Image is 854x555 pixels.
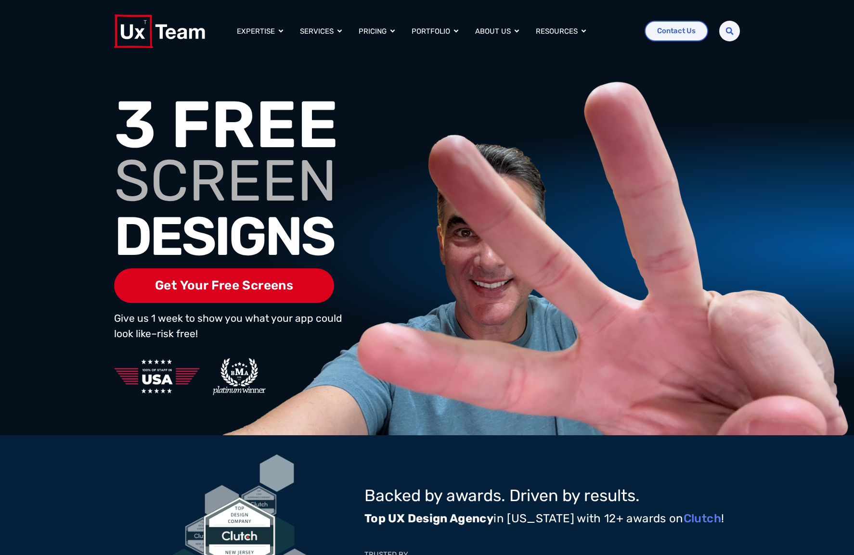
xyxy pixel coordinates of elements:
span: Backed by awards. Driven by results. [364,486,640,505]
div: Search [719,21,740,41]
a: Expertise [237,26,275,37]
h1: 3 FREE [114,101,388,149]
a: Services [300,26,334,37]
p: Give us 1 week to show you what your app could look like–risk free! [114,311,344,341]
a: Portfolio [412,26,450,37]
div: Menu Toggle [229,22,637,41]
a: Contact Us [645,21,708,41]
a: Pricing [359,26,387,37]
nav: Menu [229,22,637,41]
p: in [US_STATE] with 12+ awards on ! [364,511,740,526]
span: Get Your Free Screens [114,268,334,303]
strong: Top UX Design Agency [364,512,493,525]
h1: SCREEN [114,157,388,205]
span: Contact Us [657,27,696,35]
h1: DESIGNS [114,213,388,261]
a: Clutch [684,512,721,525]
a: Resources [536,26,578,37]
a: About us [475,26,511,37]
